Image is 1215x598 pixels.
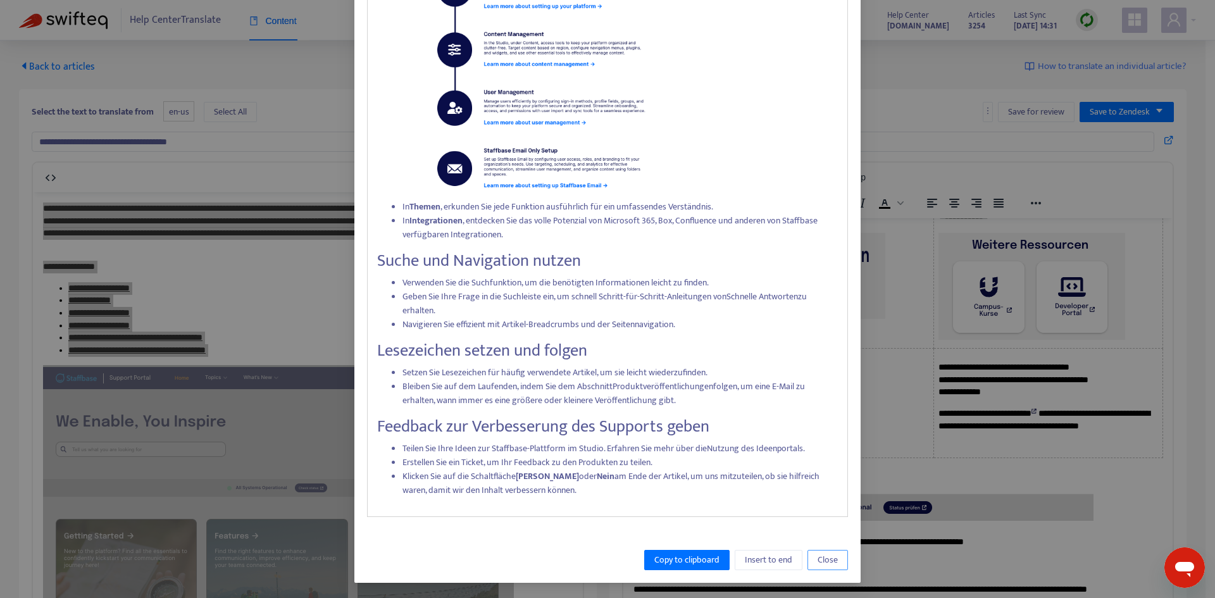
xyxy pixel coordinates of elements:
[745,553,792,567] span: Insert to end
[409,213,463,228] strong: Integrationen
[402,470,838,497] li: Klicken Sie auf die Schaltfläche oder am Ende der Artikel, um uns mitzuteilen, ob sie hilfreich w...
[402,442,838,456] li: Teilen Sie Ihre Ideen zur Staffbase-Plattform im Studio. Erfahren Sie mehr über die .
[707,441,803,456] a: Nutzung des Ideenportals
[402,366,838,380] li: Setzen Sie Lesezeichen für häufig verwendete Artikel, um sie leicht wiederzufinden.
[402,214,838,242] li: In , entdecken Sie das volle Potenzial von Microsoft 365, Box, Confluence und anderen von Staffba...
[402,455,483,470] a: Erstellen Sie ein Ticket
[377,417,838,437] h3: Feedback zur Verbesserung des Supports geben
[818,553,838,567] span: Close
[1164,547,1205,588] iframe: Button to launch messaging window
[654,553,720,567] span: Copy to clipboard
[402,290,838,318] li: Geben Sie Ihre Frage in die Suchleiste ein, um schnell Schritt-für-Schritt-Anleitungen von zu erh...
[377,341,838,361] h3: Lesezeichen setzen und folgen
[402,276,838,290] li: Verwenden Sie die Suchfunktion, um die benötigten Informationen leicht zu finden.
[402,318,838,332] li: Navigieren Sie effizient mit Artikel-Breadcrumbs und der Seitennavigation.
[735,550,802,570] button: Insert to end
[516,469,579,483] strong: [PERSON_NAME]
[402,456,838,470] li: , um Ihr Feedback zu den Produkten zu teilen.
[613,379,713,394] a: Produktveröffentlichungen
[644,550,730,570] button: Copy to clipboard
[402,380,838,408] li: Bleiben Sie auf dem Laufenden, indem Sie dem Abschnitt folgen, um eine E-Mail zu erhalten, wann i...
[377,251,838,271] h3: Suche und Navigation nutzen
[402,200,838,214] li: In , erkunden Sie jede Funktion ausführlich für ein umfassendes Verständnis.
[409,199,440,214] strong: Themen
[597,469,614,483] strong: Nein
[726,289,798,304] a: Schnelle Antworten
[807,550,848,570] button: Close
